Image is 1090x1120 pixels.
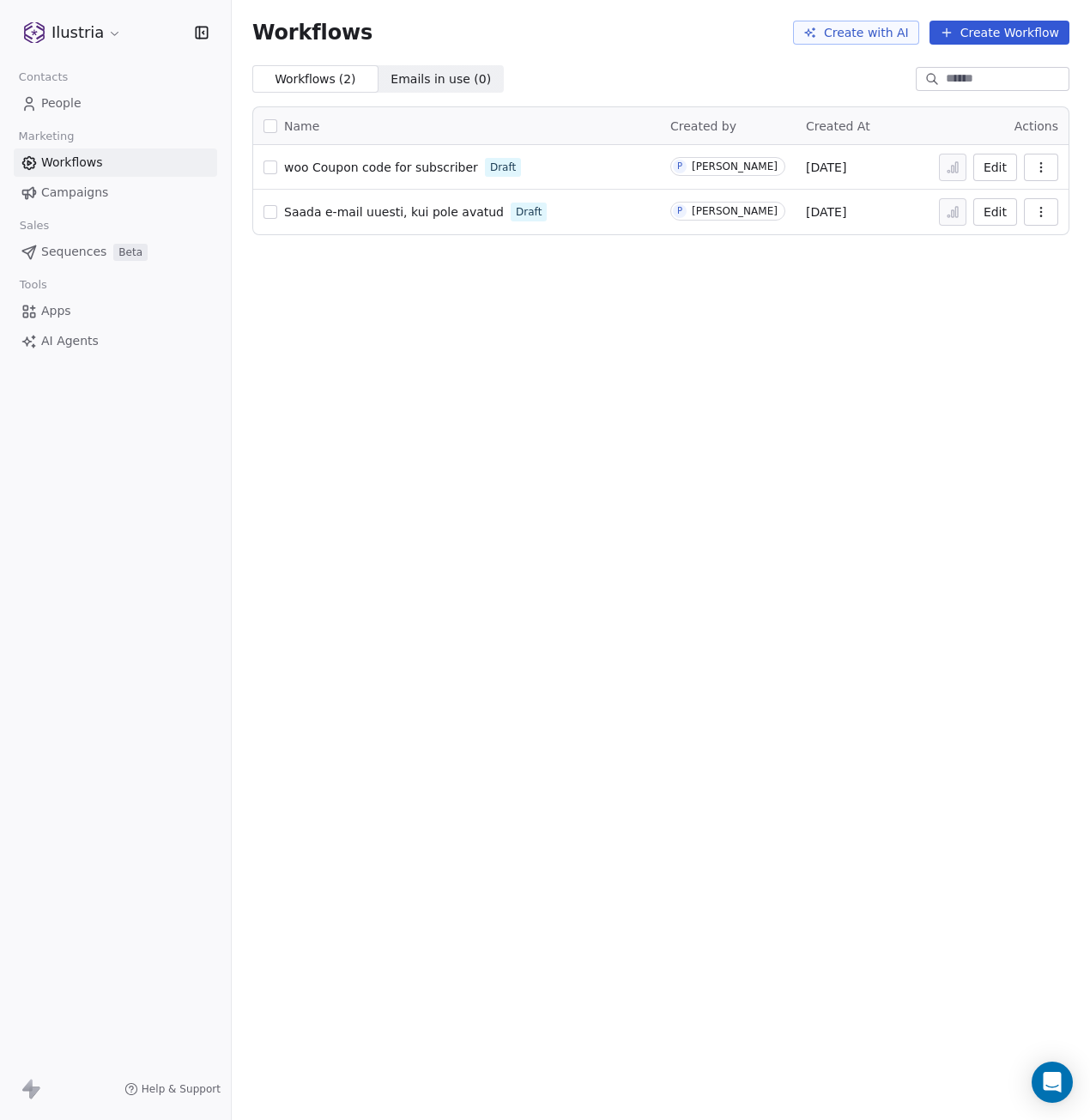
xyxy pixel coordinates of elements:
span: Draft [516,204,542,220]
button: Create Workflow [930,21,1069,45]
button: Edit [973,198,1017,226]
span: Tools [12,272,54,298]
div: [PERSON_NAME] [692,160,778,173]
a: AI Agents [14,327,217,355]
span: Saada e-mail uuesti, kui pole avatud [284,205,504,219]
a: People [14,89,217,118]
span: Created by [670,119,736,133]
div: P [677,204,682,218]
span: Name [284,118,319,136]
span: Campaigns [41,184,108,202]
a: Apps [14,297,217,325]
span: Contacts [11,64,76,90]
span: Sales [12,213,57,239]
div: P [677,160,682,173]
a: Help & Support [124,1082,221,1096]
span: Emails in use ( 0 ) [391,70,491,88]
button: Edit [973,154,1017,181]
button: Create with AI [793,21,919,45]
span: Apps [41,302,71,320]
a: woo Coupon code for subscriber [284,159,478,176]
span: People [41,94,82,112]
span: Ilustria [51,21,104,44]
span: Help & Support [142,1082,221,1096]
span: Draft [490,160,516,175]
span: AI Agents [41,332,99,350]
span: [DATE] [806,159,846,176]
span: Beta [113,244,148,261]
a: Campaigns [14,179,217,207]
span: Workflows [252,21,372,45]
div: [PERSON_NAME] [692,205,778,217]
span: Sequences [41,243,106,261]
span: Created At [806,119,870,133]
a: Workflows [14,148,217,177]
span: Actions [1014,119,1058,133]
span: Workflows [41,154,103,172]
a: Saada e-mail uuesti, kui pole avatud [284,203,504,221]
a: SequencesBeta [14,238,217,266]
span: woo Coupon code for subscriber [284,160,478,174]
img: veebiteenus-logo.svg [24,22,45,43]
span: Marketing [11,124,82,149]
button: Ilustria [21,18,125,47]
span: [DATE] [806,203,846,221]
div: Open Intercom Messenger [1032,1062,1073,1103]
